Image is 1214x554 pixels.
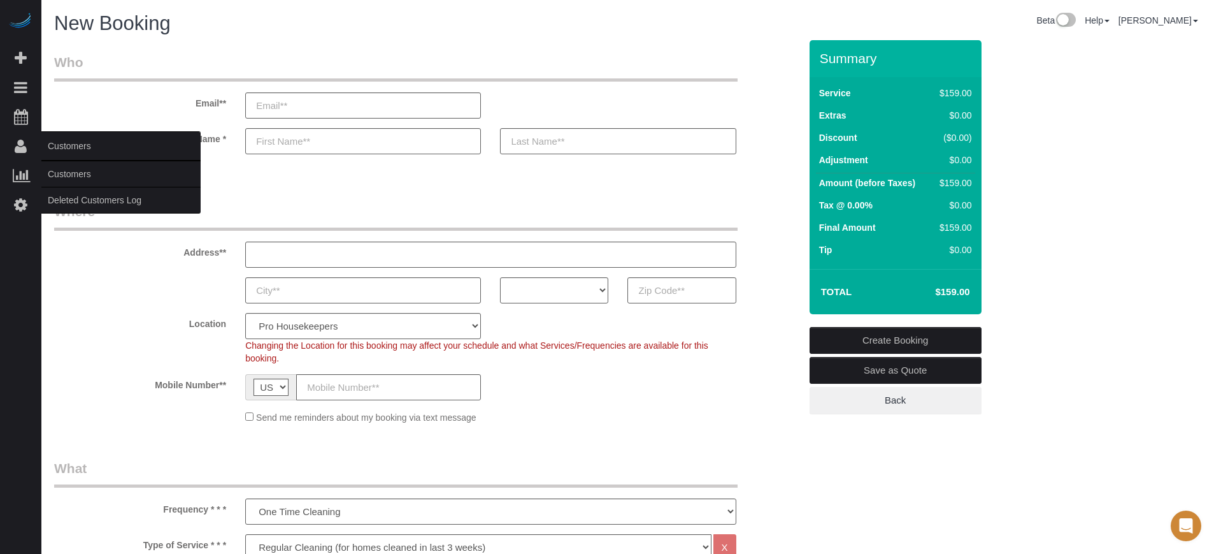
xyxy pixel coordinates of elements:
label: Discount [819,131,857,144]
img: New interface [1055,13,1076,29]
label: Location [45,313,236,330]
h3: Summary [820,51,975,66]
div: $0.00 [934,244,971,256]
span: New Booking [54,12,171,34]
div: ($0.00) [934,131,971,144]
label: Name * [45,128,236,145]
input: Zip Code** [627,277,736,303]
span: Customers [41,131,201,161]
div: $0.00 [934,109,971,122]
label: Tax @ 0.00% [819,199,873,212]
div: $159.00 [934,87,971,99]
div: $0.00 [934,154,971,166]
a: Deleted Customers Log [41,187,201,213]
a: Customers [41,161,201,187]
a: Beta [1036,15,1076,26]
a: Help [1085,15,1110,26]
span: Changing the Location for this booking may affect your schedule and what Services/Frequencies are... [245,340,708,363]
div: $159.00 [934,177,971,189]
a: Back [810,387,982,414]
input: Mobile Number** [296,374,481,400]
a: Create Booking [810,327,982,354]
input: Last Name** [500,128,736,154]
a: [PERSON_NAME] [1118,15,1198,26]
label: Adjustment [819,154,868,166]
label: Amount (before Taxes) [819,177,915,189]
label: Frequency * * * [45,499,236,516]
div: $159.00 [934,221,971,234]
label: Service [819,87,851,99]
legend: Where [54,202,738,231]
h4: $159.00 [897,287,969,298]
div: Open Intercom Messenger [1171,511,1201,541]
legend: What [54,459,738,488]
label: Tip [819,244,832,256]
span: Send me reminders about my booking via text message [256,412,476,423]
label: Final Amount [819,221,876,234]
a: Save as Quote [810,357,982,384]
label: Extras [819,109,846,122]
label: Mobile Number** [45,374,236,391]
input: First Name** [245,128,481,154]
ul: Customers [41,161,201,214]
legend: Who [54,53,738,82]
strong: Total [821,286,852,297]
div: $0.00 [934,199,971,212]
label: Type of Service * * * [45,534,236,551]
img: Automaid Logo [8,13,33,31]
